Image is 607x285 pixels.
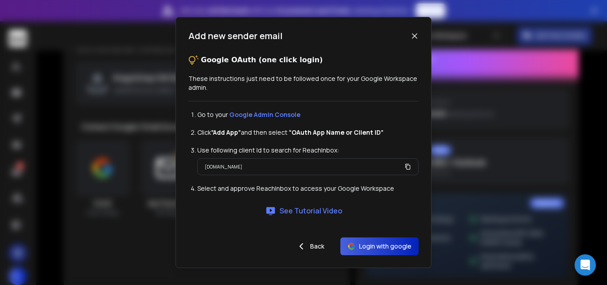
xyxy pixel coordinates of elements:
p: [DOMAIN_NAME] [205,162,242,171]
li: Select and approve ReachInbox to access your Google Workspace [197,184,419,193]
a: See Tutorial Video [265,205,342,216]
button: Login with google [340,237,419,255]
a: Google Admin Console [229,110,300,119]
li: Go to your [197,110,419,119]
h1: Add new sender email [188,30,283,42]
div: Open Intercom Messenger [575,254,596,276]
p: These instructions just need to be followed once for your Google Workspace admin. [188,74,419,92]
p: Google OAuth (one click login) [201,55,323,65]
strong: ”Add App” [211,128,241,136]
img: tips [188,55,199,65]
button: Back [289,237,331,255]
li: Use following client Id to search for ReachInbox: [197,146,419,155]
strong: “OAuth App Name or Client ID” [289,128,383,136]
li: Click and then select [197,128,419,137]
